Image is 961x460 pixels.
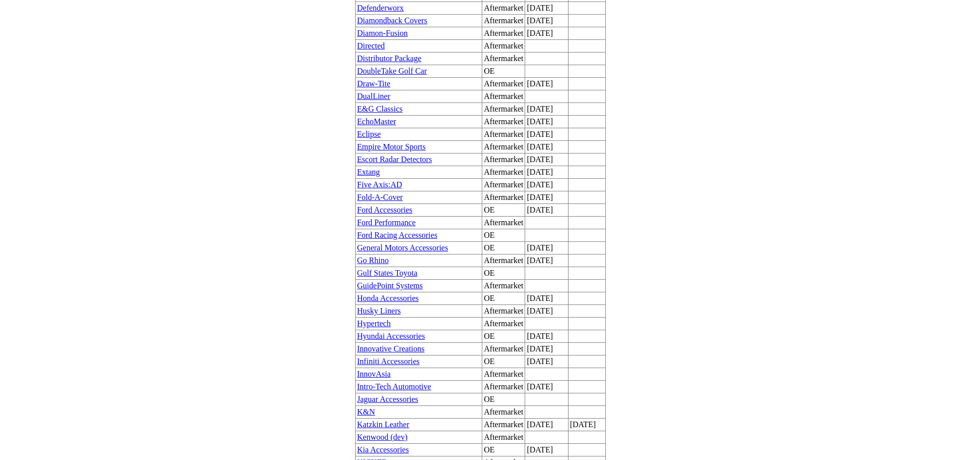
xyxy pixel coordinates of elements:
td: [DATE] [525,191,568,204]
a: Intro-Tech Automotive [357,382,431,391]
td: [DATE] [525,242,568,254]
td: [DATE] [525,292,568,305]
a: Ford Accessories [357,206,413,214]
td: [DATE] [525,103,568,116]
td: Aftermarket [482,318,525,330]
td: OE [482,229,525,242]
td: Aftermarket [482,27,525,40]
td: Aftermarket [482,191,525,204]
td: [DATE] [525,128,568,141]
a: Distributor Package [357,54,422,63]
td: Aftermarket [482,305,525,318]
td: Aftermarket [482,90,525,103]
td: Aftermarket [482,343,525,355]
td: Aftermarket [482,53,525,65]
a: GuidePoint Systems [357,281,423,290]
a: K&N [357,407,375,416]
td: [DATE] [525,27,568,40]
td: Aftermarket [482,141,525,154]
td: [DATE] [525,343,568,355]
td: Aftermarket [482,103,525,116]
td: [DATE] [525,78,568,90]
a: Kia Accessories [357,445,409,454]
td: OE [482,242,525,254]
a: Diamon-Fusion [357,29,408,37]
a: Extang [357,168,380,176]
td: [DATE] [525,444,568,456]
a: Empire Motor Sports [357,142,426,151]
td: Aftermarket [482,154,525,166]
a: Gulf States Toyota [357,269,417,277]
a: Fold-A-Cover [357,193,403,201]
a: E&G Classics [357,105,403,113]
a: Defenderworx [357,4,404,12]
td: [DATE] [525,179,568,191]
td: OE [482,393,525,406]
td: [DATE] [525,254,568,267]
td: [DATE] [525,116,568,128]
a: Ford Performance [357,218,416,227]
a: Ford Racing Accessories [357,231,437,239]
a: Hypertech [357,319,391,328]
td: Aftermarket [482,254,525,267]
td: OE [482,65,525,78]
td: [DATE] [525,355,568,368]
td: Aftermarket [482,217,525,229]
td: OE [482,267,525,280]
a: Honda Accessories [357,294,419,302]
td: [DATE] [525,204,568,217]
td: Aftermarket [482,40,525,53]
td: Aftermarket [482,406,525,419]
td: [DATE] [568,419,606,431]
td: [DATE] [525,419,568,431]
td: Aftermarket [482,166,525,179]
a: DoubleTake Golf Car [357,67,427,75]
td: Aftermarket [482,280,525,292]
td: OE [482,330,525,343]
td: [DATE] [525,305,568,318]
td: Aftermarket [482,419,525,431]
td: [DATE] [525,381,568,393]
a: Jaguar Accessories [357,395,418,403]
td: [DATE] [525,154,568,166]
td: [DATE] [525,2,568,15]
a: Husky Liners [357,306,401,315]
td: OE [482,204,525,217]
td: [DATE] [525,141,568,154]
a: Innovative Creations [357,344,425,353]
a: Eclipse [357,130,381,138]
td: Aftermarket [482,2,525,15]
a: EchoMaster [357,117,396,126]
td: Aftermarket [482,78,525,90]
td: [DATE] [525,330,568,343]
a: Draw-Tite [357,79,390,88]
td: Aftermarket [482,116,525,128]
a: DualLiner [357,92,390,100]
td: Aftermarket [482,381,525,393]
td: OE [482,444,525,456]
a: Directed [357,41,385,50]
a: Diamondback Covers [357,16,427,25]
a: InnovAsia [357,370,391,378]
a: Go Rhino [357,256,389,265]
td: Aftermarket [482,431,525,444]
a: Escort Radar Detectors [357,155,432,164]
a: Five Axis:AD [357,180,402,189]
td: [DATE] [525,166,568,179]
a: General Motors Accessories [357,243,448,252]
a: Hyundai Accessories [357,332,425,340]
a: Kenwood (dev) [357,433,408,441]
td: [DATE] [525,15,568,27]
td: OE [482,292,525,305]
a: Infiniti Accessories [357,357,420,366]
td: Aftermarket [482,128,525,141]
td: Aftermarket [482,15,525,27]
a: Katzkin Leather [357,420,410,429]
td: OE [482,355,525,368]
td: Aftermarket [482,179,525,191]
td: Aftermarket [482,368,525,381]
